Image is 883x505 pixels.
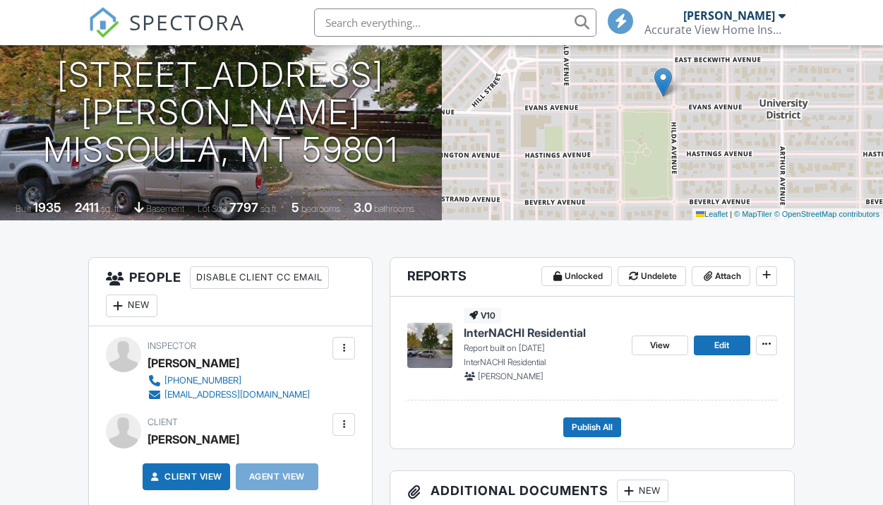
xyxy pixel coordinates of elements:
[198,203,227,214] span: Lot Size
[229,200,258,215] div: 7797
[644,23,786,37] div: Accurate View Home Inspection LLC
[617,480,668,502] div: New
[33,200,61,215] div: 1935
[654,68,672,97] img: Marker
[164,389,310,400] div: [EMAIL_ADDRESS][DOMAIN_NAME]
[148,374,310,388] a: [PHONE_NUMBER]
[734,210,772,218] a: © MapTiler
[774,210,879,218] a: © OpenStreetMap contributors
[301,203,340,214] span: bedrooms
[16,203,31,214] span: Built
[88,7,119,38] img: The Best Home Inspection Software - Spectora
[683,8,775,23] div: [PERSON_NAME]
[164,375,241,386] div: [PHONE_NUMBER]
[148,388,310,402] a: [EMAIL_ADDRESS][DOMAIN_NAME]
[148,352,239,374] div: [PERSON_NAME]
[75,200,99,215] div: 2411
[190,266,329,289] div: Disable Client CC Email
[106,295,157,317] div: New
[88,19,245,49] a: SPECTORA
[148,340,196,351] span: Inspector
[129,7,245,37] span: SPECTORA
[148,429,239,450] div: [PERSON_NAME]
[146,203,184,214] span: basement
[89,258,372,326] h3: People
[148,470,222,484] a: Client View
[23,57,419,168] h1: [STREET_ADDRESS][PERSON_NAME] Missoula, MT 59801
[148,417,178,427] span: Client
[374,203,414,214] span: bathrooms
[354,200,372,215] div: 3.0
[292,200,299,215] div: 5
[314,8,596,37] input: Search everything...
[101,203,121,214] span: sq. ft.
[696,210,728,218] a: Leaflet
[260,203,278,214] span: sq.ft.
[730,210,732,218] span: |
